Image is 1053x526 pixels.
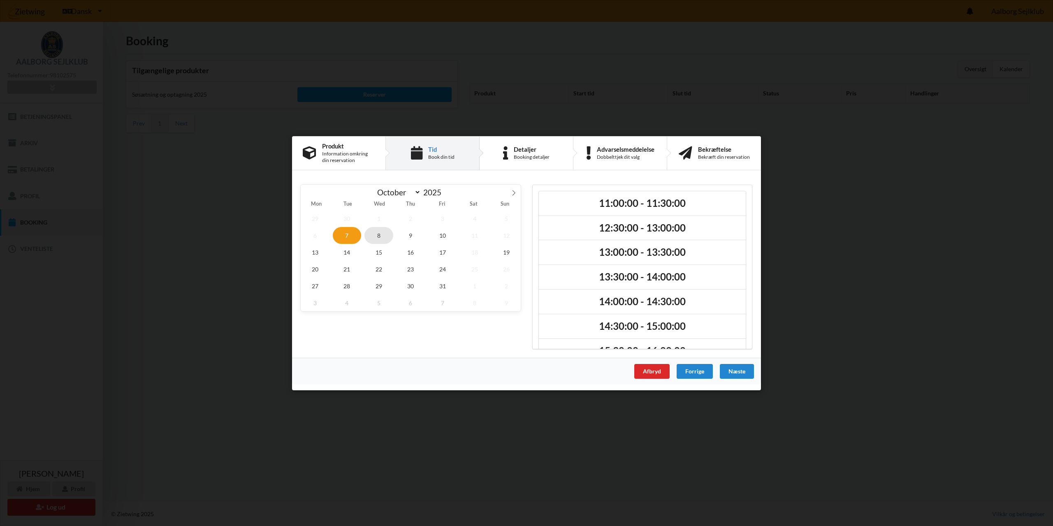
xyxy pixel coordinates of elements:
[428,154,455,160] div: Book din tid
[492,210,521,227] span: October 5, 2025
[364,202,395,207] span: Wed
[514,154,550,160] div: Booking detaljer
[301,277,329,294] span: October 27, 2025
[698,146,750,152] div: Bekræftelse
[333,210,362,227] span: September 30, 2025
[460,260,489,277] span: October 25, 2025
[364,277,393,294] span: October 29, 2025
[545,221,740,234] h2: 12:30:00 - 13:00:00
[460,210,489,227] span: October 4, 2025
[460,277,489,294] span: November 1, 2025
[364,243,393,260] span: October 15, 2025
[545,197,740,209] h2: 11:00:00 - 11:30:00
[301,202,332,207] span: Mon
[397,260,425,277] span: October 23, 2025
[364,210,393,227] span: October 1, 2025
[373,187,421,197] select: Month
[301,243,329,260] span: October 13, 2025
[458,202,489,207] span: Sat
[428,243,457,260] span: October 17, 2025
[421,188,448,197] input: Year
[428,146,455,152] div: Tid
[460,294,489,311] span: November 8, 2025
[397,227,425,243] span: October 9, 2025
[333,277,362,294] span: October 28, 2025
[397,294,425,311] span: November 6, 2025
[492,294,521,311] span: November 9, 2025
[428,277,457,294] span: October 31, 2025
[333,227,362,243] span: October 7, 2025
[492,277,521,294] span: November 2, 2025
[634,364,670,378] div: Afbryd
[492,260,521,277] span: October 26, 2025
[720,364,754,378] div: Næste
[545,345,740,357] h2: 15:30:00 - 16:00:00
[395,202,426,207] span: Thu
[428,294,457,311] span: November 7, 2025
[427,202,458,207] span: Fri
[301,260,329,277] span: October 20, 2025
[301,294,329,311] span: November 3, 2025
[428,210,457,227] span: October 3, 2025
[364,260,393,277] span: October 22, 2025
[677,364,713,378] div: Forrige
[428,260,457,277] span: October 24, 2025
[514,146,550,152] div: Detaljer
[397,243,425,260] span: October 16, 2025
[545,246,740,259] h2: 13:00:00 - 13:30:00
[364,294,393,311] span: November 5, 2025
[545,271,740,283] h2: 13:30:00 - 14:00:00
[333,243,362,260] span: October 14, 2025
[428,227,457,243] span: October 10, 2025
[698,154,750,160] div: Bekræft din reservation
[322,142,375,149] div: Produkt
[333,260,362,277] span: October 21, 2025
[597,146,654,152] div: Advarselsmeddelelse
[364,227,393,243] span: October 8, 2025
[397,277,425,294] span: October 30, 2025
[545,320,740,333] h2: 14:30:00 - 15:00:00
[460,227,489,243] span: October 11, 2025
[492,227,521,243] span: October 12, 2025
[597,154,654,160] div: Dobbelttjek dit valg
[332,202,363,207] span: Tue
[460,243,489,260] span: October 18, 2025
[301,227,329,243] span: October 6, 2025
[397,210,425,227] span: October 2, 2025
[322,151,375,164] div: Information omkring din reservation
[545,295,740,308] h2: 14:00:00 - 14:30:00
[492,243,521,260] span: October 19, 2025
[489,202,521,207] span: Sun
[333,294,362,311] span: November 4, 2025
[301,210,329,227] span: September 29, 2025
